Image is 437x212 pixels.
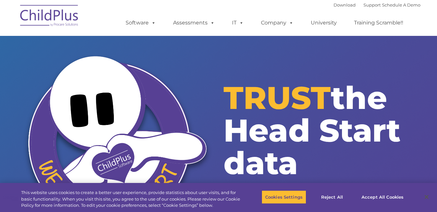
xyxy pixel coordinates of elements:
a: Software [119,16,162,29]
div: This website uses cookies to create a better user experience, provide statistics about user visit... [21,189,240,209]
button: Accept All Cookies [358,190,407,204]
button: Reject All [312,190,352,204]
a: IT [225,16,250,29]
button: Cookies Settings [262,190,306,204]
a: Assessments [167,16,221,29]
button: Close [419,190,434,204]
img: ChildPlus by Procare Solutions [17,0,82,33]
a: Training Scramble!! [348,16,410,29]
a: Company [254,16,300,29]
a: Support [363,2,381,8]
a: Download [334,2,356,8]
font: | [334,2,420,8]
a: University [304,16,343,29]
a: Schedule A Demo [382,2,420,8]
span: TRUST [224,79,331,117]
